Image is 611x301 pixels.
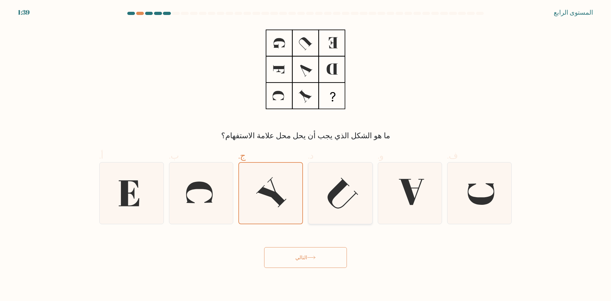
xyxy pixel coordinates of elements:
[308,149,313,162] font: د.
[99,149,103,162] font: أ.
[447,149,458,162] font: ف.
[378,149,384,162] font: و.
[18,8,30,17] font: 1:39
[295,254,307,261] font: التالي
[264,247,347,268] button: التالي
[169,149,179,162] font: ب.
[554,8,593,17] font: المستوى الرابع
[221,130,390,141] font: ما هو الشكل الذي يجب أن يحل محل علامة الاستفهام؟
[238,149,246,162] font: ج.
